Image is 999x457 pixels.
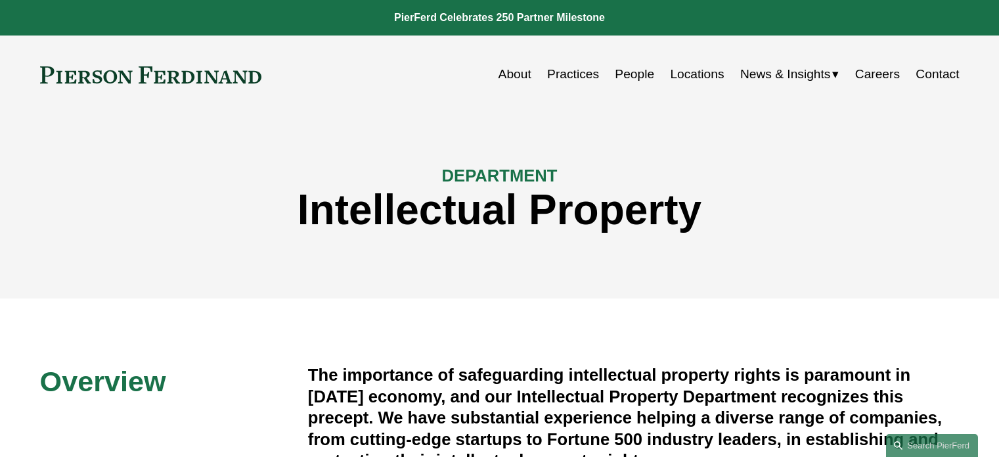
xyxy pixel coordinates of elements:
[499,62,531,87] a: About
[670,62,724,87] a: Locations
[40,186,960,234] h1: Intellectual Property
[740,63,831,86] span: News & Insights
[740,62,839,87] a: folder dropdown
[916,62,959,87] a: Contact
[547,62,599,87] a: Practices
[40,366,166,397] span: Overview
[855,62,900,87] a: Careers
[615,62,654,87] a: People
[886,434,978,457] a: Search this site
[442,166,558,185] span: DEPARTMENT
